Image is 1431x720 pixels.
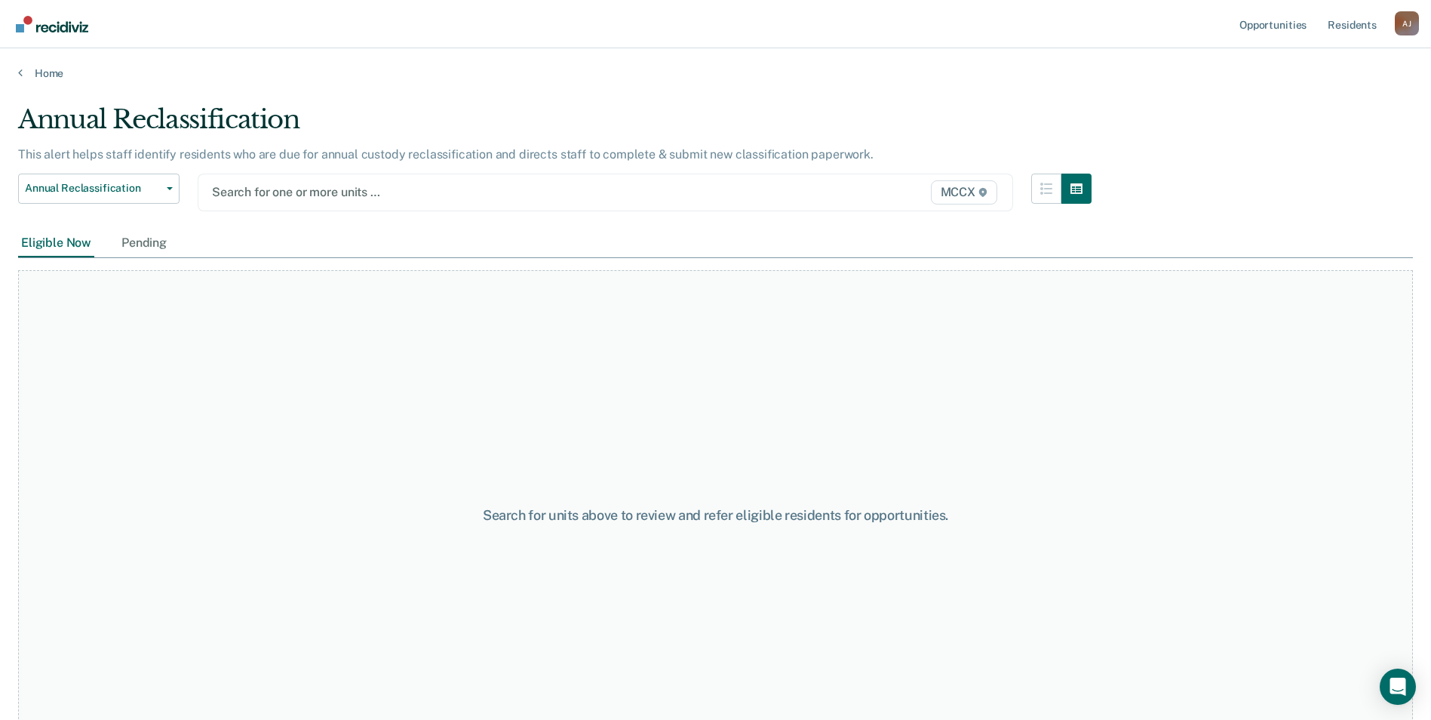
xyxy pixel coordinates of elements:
div: Search for units above to review and refer eligible residents for opportunities. [367,507,1064,524]
div: Annual Reclassification [18,104,1092,147]
a: Home [18,66,1413,80]
button: Profile dropdown button [1395,11,1419,35]
p: This alert helps staff identify residents who are due for annual custody reclassification and dir... [18,147,874,162]
div: Open Intercom Messenger [1380,669,1416,705]
button: Annual Reclassification [18,174,180,204]
div: Pending [118,229,170,257]
div: A J [1395,11,1419,35]
div: Eligible Now [18,229,94,257]
img: Recidiviz [16,16,88,32]
span: MCCX [931,180,997,205]
span: Annual Reclassification [25,182,161,195]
